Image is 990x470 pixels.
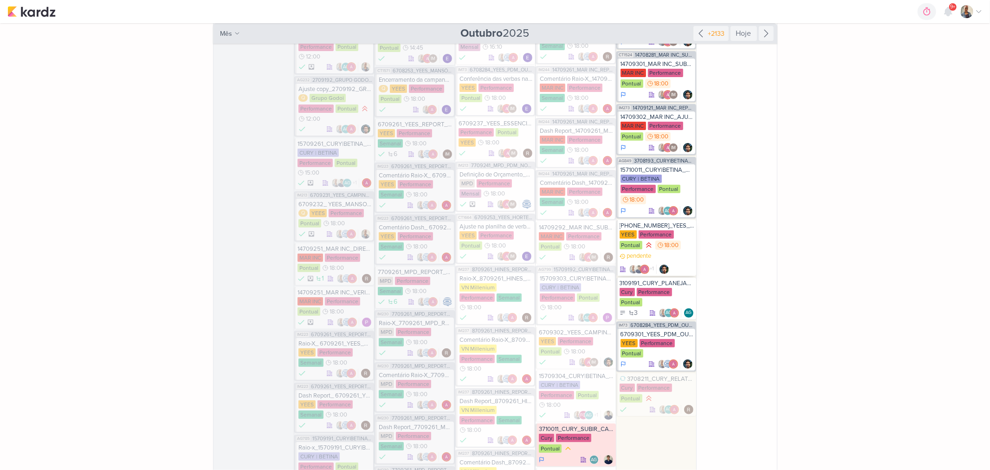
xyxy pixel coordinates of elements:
[621,69,646,77] div: MAR INC
[683,206,692,215] img: Nelito Junior
[310,94,346,102] div: Grupo Godoi
[634,158,694,163] span: 3708193_CURY|BETINA_CRIAÇÃO_TEXTO_CAMPANHA_GOOGLE
[298,140,372,148] div: 15709261_CURY|BETINA_STATUS_CAMPANHA_GOOGLE
[459,252,467,261] div: FEITO
[706,29,727,39] div: +2133
[347,229,356,239] img: Alessandra Gomes
[567,84,602,92] div: Performance
[583,104,592,113] img: Caroline Traven De Andrade
[296,193,308,198] span: IM213
[431,57,435,61] p: IM
[671,93,676,98] p: IM
[343,178,352,188] div: Aline Gimenez Graciano
[298,124,306,134] div: FEITO
[459,223,532,230] div: Ajuste na planilha de verba_YEES_HORTÊNCIA_CRIAÇÃO_CAMPANHA_PMAX_OFFLINE
[298,245,372,253] div: 14709251_MAR INC_DIRECIONAMENTO_CAMPANHA_WHATSAPP
[7,6,56,17] img: kardz.app
[644,241,654,250] div: Prioridade Alta
[298,209,308,217] div: Q
[413,191,427,198] span: 18:00
[459,128,494,137] div: Performance
[341,229,350,239] img: Caroline Traven De Andrade
[296,78,311,83] span: AG232
[336,124,358,134] div: Colaboradores: Iara Santos, Aline Gimenez Graciano, Alessandra Gomes
[378,121,453,128] div: 6709261_YEES_REPORT_SEMANAL_COMERCIAL_30.09
[459,53,466,62] div: FEITO
[620,230,637,239] div: YEES
[417,54,427,63] img: Iara Santos
[567,188,602,196] div: Performance
[412,140,427,147] span: 18:00
[310,193,372,198] span: 6709231_YEES_CAMPINAS_AJUSTES_META
[658,185,680,193] div: Pontual
[639,230,674,239] div: Performance
[621,185,656,193] div: Performance
[589,156,598,165] img: Alessandra Gomes
[459,43,480,51] div: Mensal
[540,136,565,144] div: MAR INC
[459,149,466,158] div: FEITO
[621,91,626,98] div: FAZENDO
[503,53,512,62] img: Caroline Traven De Andrade
[479,231,514,240] div: Performance
[379,224,452,231] div: Comentário Dash_ 6709261_YEES_REPORT_SEMANAL_COMERCIAL_30.09
[665,209,671,214] p: AG
[459,242,482,250] div: Pontual
[522,104,531,113] img: Eduardo Quaresma
[618,158,633,163] span: AG849
[497,252,506,261] img: Iara Santos
[390,85,407,93] div: YEES
[479,84,514,92] div: Performance
[552,171,614,176] span: 14709261_MAR INC_REPORT_SEMANAL_03.10
[537,171,550,176] span: IM244
[540,146,565,154] div: Semanal
[574,43,589,49] span: 18:00
[361,229,370,239] img: Iara Santos
[522,200,531,209] img: Caroline Traven De Andrade
[312,78,372,83] span: 2709192_GRUPO GODOI_AB_REPOST INSTAGRAM_v2
[683,143,692,152] img: Nelito Junior
[298,219,321,228] div: Pontual
[457,67,468,72] span: IM73
[523,149,532,158] img: Rafael Dornelles
[378,139,403,148] div: Semanal
[343,127,349,132] p: AG
[552,119,614,124] span: 14709261_MAR INC_REPORT_SEMANAL_03.10
[540,179,613,187] div: Comentário Dash_14709261_MAR INC_REPORT_SEMANAL_03.10
[306,53,320,60] span: 12:00
[540,42,565,50] div: Semanal
[459,231,477,240] div: YEES
[310,209,327,217] div: YEES
[621,60,693,68] div: 14709301_MAR INC_SUBLIME_JARDINS_AJUSTE_PDM_OUTUBRO
[540,94,565,102] div: Semanal
[344,181,350,186] p: AG
[379,201,386,210] div: Finalizado
[492,95,506,101] span: 18:00
[459,104,467,113] div: FEITO
[416,201,426,210] img: Iara Santos
[589,52,598,61] img: Alessandra Gomes
[341,124,350,134] div: Aline Gimenez Graciano
[485,139,499,146] span: 18:00
[336,104,358,113] div: Pontual
[540,52,547,61] div: FEITO
[477,179,512,188] div: Performance
[508,200,517,209] div: Isabella Machado Guimarães
[393,68,453,73] span: 6708253_YEES_MANSÕES_SUBIR_PEÇAS_CAMPANHA
[621,79,643,88] div: Pontual
[416,201,439,210] div: Colaboradores: Iara Santos, Caroline Traven De Andrade, Alessandra Gomes
[523,53,532,62] div: Responsável: Eduardo Quaresma
[378,150,385,159] div: Finalizado
[409,85,444,93] div: Performance
[960,5,973,18] img: Iara Santos
[603,104,612,113] img: Alessandra Gomes
[509,149,518,158] div: Isabella Machado Guimarães
[540,188,565,196] div: MAR INC
[379,105,386,114] div: FEITO
[336,229,358,239] div: Colaboradores: Iara Santos, Caroline Traven De Andrade, Alessandra Gomes
[459,171,532,178] div: Definição de Orçamento_7709241_MPD_PDM_NOVEMBRO
[669,206,678,215] img: Alessandra Gomes
[577,52,600,61] div: Colaboradores: Iara Santos, Caroline Traven De Andrade, Alessandra Gomes
[577,208,600,217] div: Colaboradores: Iara Santos, Caroline Traven De Andrade, Alessandra Gomes
[509,53,518,62] img: Alessandra Gomes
